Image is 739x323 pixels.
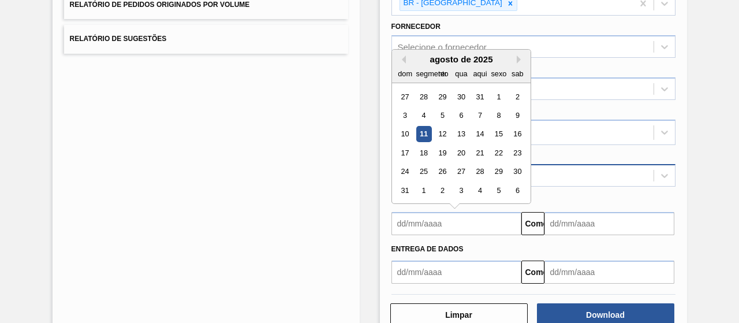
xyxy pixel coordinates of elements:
input: dd/mm/aaaa [391,261,521,284]
div: mês 2025-08 [395,87,527,200]
div: Escolha quarta-feira, 30 de julho de 2025 [453,89,469,105]
font: 27 [457,168,465,176]
button: Mês Anterior [398,55,406,64]
font: 18 [419,148,427,157]
div: Escolha segunda-feira, 18 de agosto de 2025 [416,145,431,161]
font: 29 [438,92,446,101]
font: 6 [515,186,519,195]
font: Relatório de Sugestões [70,35,167,43]
font: 27 [401,92,409,101]
div: Escolha quarta-feira, 13 de agosto de 2025 [453,127,469,142]
div: Escolha sábado, 30 de agosto de 2025 [509,164,525,180]
font: 1 [497,92,501,101]
font: 8 [497,111,501,120]
div: Escolha terça-feira, 29 de julho de 2025 [434,89,450,105]
div: Escolha sexta-feira, 1 de agosto de 2025 [491,89,506,105]
button: Comeu [521,261,544,284]
font: Selecione o fornecedor [398,42,487,52]
font: 21 [476,148,484,157]
font: 9 [515,111,519,120]
button: Relatório de Sugestões [64,25,348,53]
font: 3 [403,111,407,120]
font: 16 [513,130,521,139]
div: Escolha quarta-feira, 6 de agosto de 2025 [453,107,469,123]
font: 13 [457,130,465,139]
div: Escolha sábado, 23 de agosto de 2025 [509,145,525,161]
div: Escolha domingo, 17 de agosto de 2025 [397,145,413,161]
font: 19 [438,148,446,157]
div: Escolha quinta-feira, 14 de agosto de 2025 [472,127,487,142]
div: Escolha quinta-feira, 4 de setembro de 2025 [472,183,487,198]
div: Escolha segunda-feira, 25 de agosto de 2025 [416,164,431,180]
font: 3 [459,186,463,195]
font: 26 [438,168,446,176]
font: sab [512,69,524,78]
font: Entrega de dados [391,245,464,253]
font: 5 [441,111,445,120]
font: Limpar [445,310,472,320]
div: Escolha sábado, 16 de agosto de 2025 [509,127,525,142]
font: 10 [401,130,409,139]
font: 15 [494,130,502,139]
font: 2 [515,92,519,101]
div: Escolha quarta-feira, 3 de setembro de 2025 [453,183,469,198]
div: Escolha domingo, 10 de agosto de 2025 [397,127,413,142]
div: Escolha terça-feira, 26 de agosto de 2025 [434,164,450,180]
button: Comeu [521,212,544,235]
font: 31 [401,186,409,195]
font: 20 [457,148,465,157]
font: agosto de 2025 [430,54,492,64]
font: Download [586,310,625,320]
font: qua [455,69,467,78]
div: Escolha quinta-feira, 31 de julho de 2025 [472,89,487,105]
input: dd/mm/aaaa [544,261,674,284]
font: 6 [459,111,463,120]
div: Escolha terça-feira, 12 de agosto de 2025 [434,127,450,142]
div: Escolha segunda-feira, 11 de agosto de 2025 [416,127,431,142]
font: 17 [401,148,409,157]
div: Escolha sexta-feira, 8 de agosto de 2025 [491,107,506,123]
input: dd/mm/aaaa [391,212,521,235]
input: dd/mm/aaaa [544,212,674,235]
div: Escolha segunda-feira, 1 de setembro de 2025 [416,183,431,198]
font: 4 [421,111,426,120]
font: 5 [497,186,501,195]
div: Escolha sábado, 2 de agosto de 2025 [509,89,525,105]
font: 1 [421,186,426,195]
font: 29 [494,168,502,176]
div: Escolha domingo, 31 de agosto de 2025 [397,183,413,198]
div: Escolha quarta-feira, 20 de agosto de 2025 [453,145,469,161]
font: Comeu [525,219,553,228]
font: 28 [419,92,427,101]
font: ter [438,69,447,78]
div: Escolha domingo, 27 de julho de 2025 [397,89,413,105]
font: 22 [494,148,502,157]
font: 24 [401,168,409,176]
div: Escolha terça-feira, 19 de agosto de 2025 [434,145,450,161]
font: 23 [513,148,521,157]
div: Escolha domingo, 3 de agosto de 2025 [397,107,413,123]
font: segmento [416,69,448,78]
div: Escolha terça-feira, 5 de agosto de 2025 [434,107,450,123]
div: Escolha terça-feira, 2 de setembro de 2025 [434,183,450,198]
font: 12 [438,130,446,139]
div: Escolha sexta-feira, 15 de agosto de 2025 [491,127,506,142]
div: Escolha sexta-feira, 22 de agosto de 2025 [491,145,506,161]
font: 14 [476,130,484,139]
div: Escolha quarta-feira, 27 de agosto de 2025 [453,164,469,180]
div: Escolha quinta-feira, 28 de agosto de 2025 [472,164,487,180]
div: Escolha sábado, 6 de setembro de 2025 [509,183,525,198]
font: 30 [457,92,465,101]
font: 30 [513,168,521,176]
font: 31 [476,92,484,101]
font: dom [398,69,412,78]
div: Escolha sábado, 9 de agosto de 2025 [509,107,525,123]
font: 7 [477,111,482,120]
div: Escolha sexta-feira, 5 de setembro de 2025 [491,183,506,198]
font: sexo [491,69,506,78]
div: Escolha domingo, 24 de agosto de 2025 [397,164,413,180]
div: Escolha quinta-feira, 21 de agosto de 2025 [472,145,487,161]
div: Escolha sexta-feira, 29 de agosto de 2025 [491,164,506,180]
div: Escolha segunda-feira, 4 de agosto de 2025 [416,107,431,123]
div: Escolha quinta-feira, 7 de agosto de 2025 [472,107,487,123]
